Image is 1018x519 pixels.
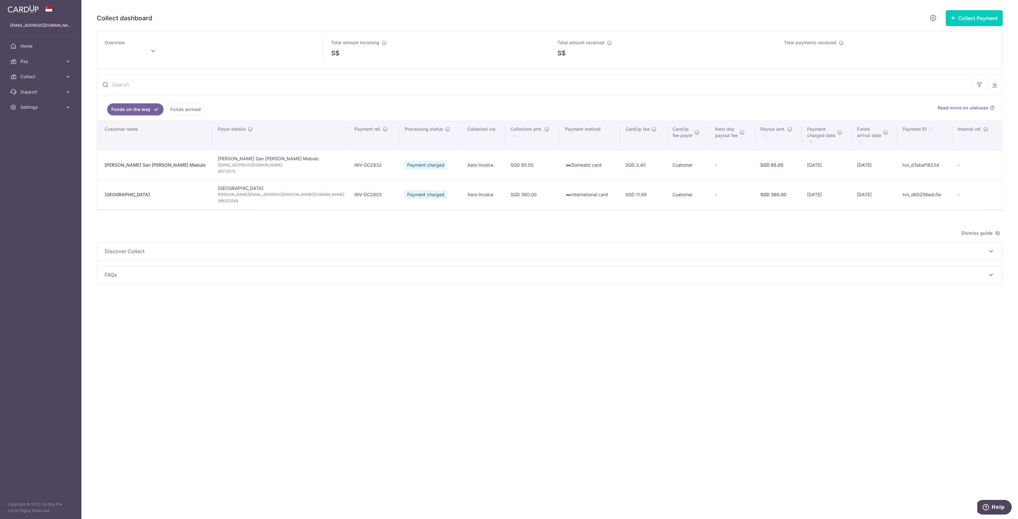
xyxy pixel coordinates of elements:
span: Help [14,4,27,10]
span: Settings [20,104,62,110]
td: Domestic card [560,150,621,180]
a: Read more on statuses [938,105,995,111]
th: Fundsarrival date : activate to sort column ascending [852,121,897,150]
th: Internal ref. [952,121,1002,150]
td: [GEOGRAPHIC_DATA] [213,180,349,209]
div: [GEOGRAPHIC_DATA] [105,191,208,198]
span: [PERSON_NAME][EMAIL_ADDRESS][PERSON_NAME][DOMAIN_NAME] [218,191,344,198]
td: [DATE] [852,180,897,209]
p: [EMAIL_ADDRESS][DOMAIN_NAME] [10,22,71,29]
span: S$ [331,48,339,58]
td: [PERSON_NAME] San [PERSON_NAME] Mabulo [213,150,349,180]
span: 266203149 [218,198,344,204]
div: SGD 85.00 [760,162,797,168]
th: Customer name [97,121,213,150]
th: Payout amt. : activate to sort column ascending [755,121,802,150]
a: Funds arrived [166,103,205,115]
th: Collected via [462,121,505,150]
span: Funds arrival date [857,126,881,139]
td: - [952,180,1002,209]
a: Funds on the way [107,103,164,115]
span: Discover Collect [105,247,987,255]
span: Collect [20,73,62,80]
div: SGD 360.00 [760,191,797,198]
td: Xero Invoice [462,150,505,180]
span: Total amount received [557,40,604,45]
span: Processing status [405,126,443,132]
span: Total payments received [784,40,836,45]
span: Total amount incoming [331,40,379,45]
td: SGD 11.88 [620,180,667,209]
p: Discover Collect [105,247,995,255]
span: 86712072 [218,168,344,175]
img: visa-sm-192604c4577d2d35970c8ed26b86981c2741ebd56154ab54ad91a526f0f24972.png [565,162,571,169]
th: Collection amt. : activate to sort column ascending [506,121,560,150]
p: FAQs [105,271,995,279]
span: [EMAIL_ADDRESS][DOMAIN_NAME] [218,162,344,168]
td: [DATE] [802,180,852,209]
th: Paymentcharged date : activate to sort column ascending [802,121,852,150]
td: INV-DC2803 [349,180,399,209]
td: txn_d7ebaf1822d [897,150,952,180]
td: International card [560,180,621,209]
th: Next daypayout fee [710,121,755,150]
span: Payment charged date [807,126,835,139]
td: SGD 3.40 [620,150,667,180]
th: Payment method [560,121,621,150]
th: CardUp fee [620,121,667,150]
span: Read more on statuses [938,105,988,111]
span: Next day payout fee [715,126,738,139]
span: CardUp fee [625,126,650,132]
span: Collection amt. [511,126,542,132]
th: CardUpfee payor [667,121,710,150]
td: Customer [667,180,710,209]
td: [DATE] [802,150,852,180]
th: Processing status [400,121,463,150]
th: Payor details [213,121,349,150]
input: Search [97,74,972,95]
td: [DATE] [852,150,897,180]
h5: Collect dashboard [97,13,152,23]
span: S$ [557,48,566,58]
div: [PERSON_NAME] San [PERSON_NAME] Mabulo [105,162,208,168]
iframe: Opens a widget where you can find more information [977,500,1012,516]
span: Payor details [218,126,246,132]
td: - [710,180,755,209]
span: Support [20,89,62,95]
span: Payout amt. [760,126,785,132]
td: INV-DC2932 [349,150,399,180]
span: CardUp fee payor [673,126,693,139]
th: Payment ID: activate to sort column ascending [897,121,952,150]
button: Collect Payment [946,10,1003,26]
td: Customer [667,150,710,180]
span: FAQs [105,271,987,279]
span: Payment charged [405,190,447,199]
td: - [952,150,1002,180]
span: Payment charged [405,161,447,170]
th: Payment ref. [349,121,399,150]
td: Xero Invoice [462,180,505,209]
img: CardUp [8,5,39,13]
span: Overview [105,40,125,45]
span: Pay [20,58,62,65]
td: SGD 360.00 [506,180,560,209]
img: visa-sm-192604c4577d2d35970c8ed26b86981c2741ebd56154ab54ad91a526f0f24972.png [565,192,571,198]
td: - [710,150,755,180]
span: Internal ref. [958,126,981,132]
span: Payment ref. [354,126,381,132]
td: txn_d60258edc5e [897,180,952,209]
span: Home [20,43,62,49]
span: Dismiss guide [961,229,1000,237]
td: SGD 85.00 [506,150,560,180]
